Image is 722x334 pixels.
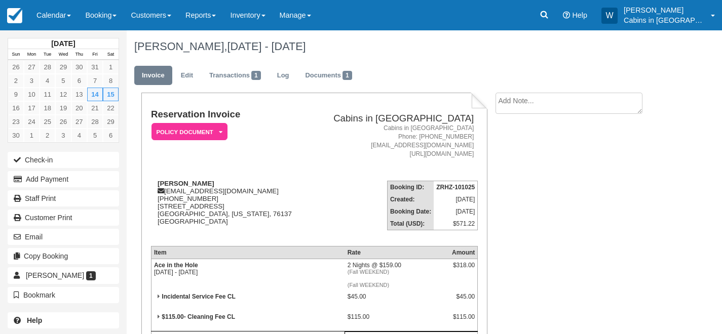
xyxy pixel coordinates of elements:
a: 10 [24,88,40,101]
div: $45.00 [452,293,475,308]
a: 8 [103,74,119,88]
strong: Ace in the Hole [154,262,198,269]
button: Check-in [8,152,119,168]
a: Log [270,66,297,86]
address: Cabins in [GEOGRAPHIC_DATA] Phone: [PHONE_NUMBER] [EMAIL_ADDRESS][DOMAIN_NAME] [URL][DOMAIN_NAME] [314,124,474,159]
a: Invoice [134,66,172,86]
a: 31 [87,60,103,74]
a: 6 [71,74,87,88]
a: 29 [103,115,119,129]
th: Booking ID: [387,181,434,194]
p: [PERSON_NAME] [624,5,705,15]
a: Transactions1 [202,66,269,86]
button: Add Payment [8,171,119,187]
a: Customer Print [8,210,119,226]
th: Tue [40,49,55,60]
em: (Fall WEEKEND) [348,282,447,288]
a: 28 [87,115,103,129]
a: 7 [87,74,103,88]
strong: [DATE] [51,39,75,48]
a: 26 [55,115,71,129]
a: 18 [40,101,55,115]
td: [DATE] [434,205,478,218]
strong: $115.00- Cleaning Fee CL [162,313,235,320]
span: Help [572,11,587,19]
a: 16 [8,101,24,115]
a: Edit [173,66,201,86]
a: 4 [40,74,55,88]
a: 3 [24,74,40,88]
th: Created: [387,193,434,205]
a: 4 [71,129,87,142]
td: $571.22 [434,218,478,230]
a: Documents1 [297,66,359,86]
a: Help [8,312,119,328]
a: 17 [24,101,40,115]
a: 24 [24,115,40,129]
td: $45.00 [345,290,449,311]
th: Item [151,246,345,259]
th: Mon [24,49,40,60]
a: 5 [55,74,71,88]
a: 2 [8,74,24,88]
div: W [601,8,618,24]
strong: ZRHZ-101025 [436,184,475,191]
h2: Cabins in [GEOGRAPHIC_DATA] [314,113,474,124]
th: Rate [345,246,449,259]
h1: [PERSON_NAME], [134,40,661,53]
a: 9 [8,88,24,101]
a: 14 [87,88,103,101]
a: 27 [71,115,87,129]
th: Total (USD): [387,218,434,230]
span: 1 [343,71,352,80]
a: [PERSON_NAME] 1 [8,267,119,283]
b: Help [27,316,42,324]
em: Policy Document [151,123,227,141]
th: Amount [449,246,478,259]
a: 19 [55,101,71,115]
a: 20 [71,101,87,115]
div: $115.00 [452,313,475,328]
a: 1 [103,60,119,74]
strong: Incidental Service Fee CL [162,293,235,300]
a: 27 [24,60,40,74]
a: Staff Print [8,190,119,206]
a: 21 [87,101,103,115]
th: Fri [87,49,103,60]
a: 1 [24,129,40,142]
a: 2 [40,129,55,142]
a: 13 [71,88,87,101]
a: 25 [40,115,55,129]
th: Sun [8,49,24,60]
th: Thu [71,49,87,60]
th: Wed [55,49,71,60]
p: Cabins in [GEOGRAPHIC_DATA] [624,15,705,25]
a: 22 [103,101,119,115]
i: Help [563,12,570,19]
em: (Fall WEEKEND) [348,269,447,275]
a: 30 [8,129,24,142]
a: 28 [40,60,55,74]
a: Policy Document [151,122,224,141]
img: checkfront-main-nav-mini-logo.png [7,8,22,23]
th: Booking Date: [387,205,434,218]
a: 11 [40,88,55,101]
a: 23 [8,115,24,129]
button: Bookmark [8,287,119,303]
span: 1 [251,71,261,80]
td: $115.00 [345,311,449,331]
a: 30 [71,60,87,74]
a: 15 [103,88,119,101]
a: 3 [55,129,71,142]
strong: [PERSON_NAME] [158,180,214,187]
h1: Reservation Invoice [151,109,310,120]
span: [DATE] - [DATE] [227,40,306,53]
span: [PERSON_NAME] [26,271,84,279]
div: [EMAIL_ADDRESS][DOMAIN_NAME] [PHONE_NUMBER] [STREET_ADDRESS] [GEOGRAPHIC_DATA], [US_STATE], 76137... [151,180,310,238]
td: 2 Nights @ $159.00 [345,259,449,290]
button: Copy Booking [8,248,119,264]
a: 12 [55,88,71,101]
a: 26 [8,60,24,74]
a: 6 [103,129,119,142]
a: 5 [87,129,103,142]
